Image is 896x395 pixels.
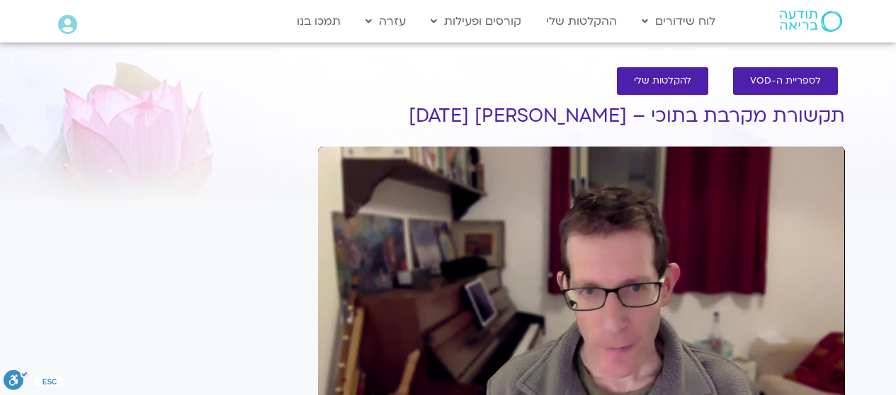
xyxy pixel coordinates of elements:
[750,76,821,86] span: לספריית ה-VOD
[617,67,708,95] a: להקלטות שלי
[318,105,845,127] h1: תקשורת מקרבת בתוכי – [PERSON_NAME] [DATE]
[539,8,624,35] a: ההקלטות שלי
[290,8,348,35] a: תמכו בנו
[635,8,722,35] a: לוח שידורים
[634,76,691,86] span: להקלטות שלי
[424,8,528,35] a: קורסים ופעילות
[780,11,842,32] img: תודעה בריאה
[358,8,413,35] a: עזרה
[733,67,838,95] a: לספריית ה-VOD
